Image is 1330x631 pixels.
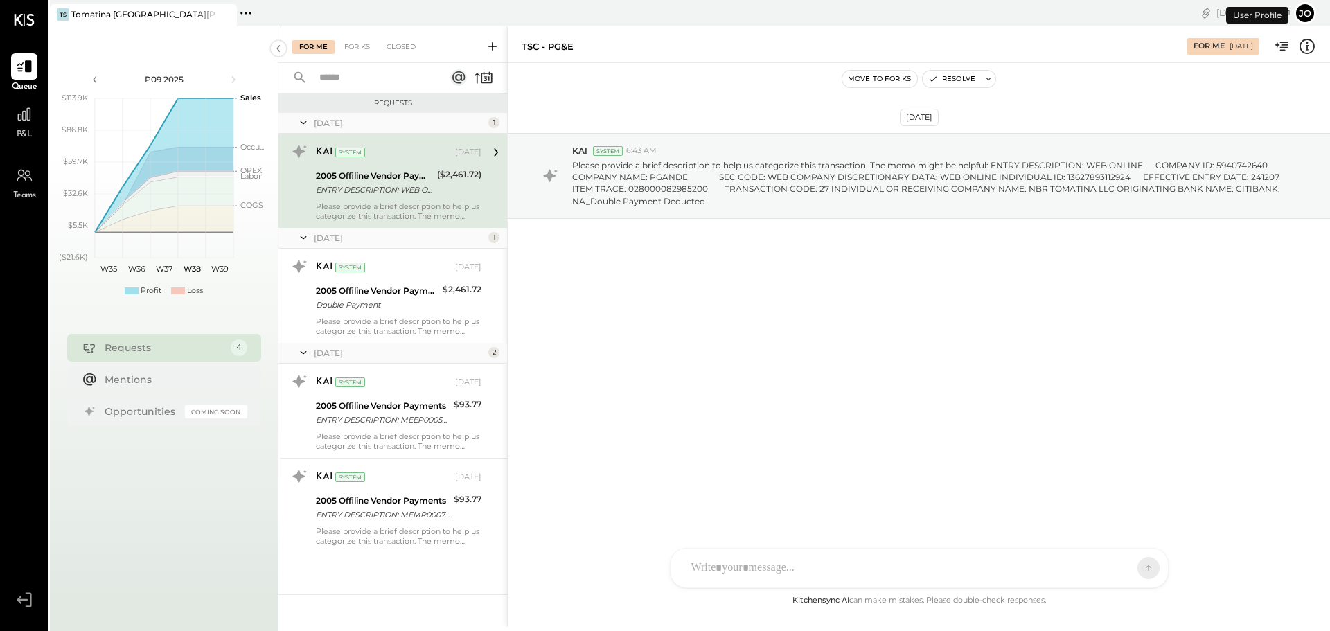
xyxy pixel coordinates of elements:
[63,157,88,166] text: $59.7K
[316,169,433,183] div: 2005 Offiline Vendor Payments
[316,526,481,546] div: Please provide a brief description to help us categorize this transaction. The memo might be help...
[1226,7,1288,24] div: User Profile
[105,405,178,418] div: Opportunities
[1,162,48,202] a: Teams
[12,81,37,94] span: Queue
[316,284,438,298] div: 2005 Offiline Vendor Payments
[314,117,485,129] div: [DATE]
[1199,6,1213,20] div: copy link
[1,101,48,141] a: P&L
[183,264,200,274] text: W38
[185,405,247,418] div: Coming Soon
[68,220,88,230] text: $5.5K
[240,93,261,103] text: Sales
[380,40,423,54] div: Closed
[335,472,365,482] div: System
[316,375,332,389] div: KAI
[316,202,481,221] div: Please provide a brief description to help us categorize this transaction. The memo might be help...
[316,399,450,413] div: 2005 Offiline Vendor Payments
[488,117,499,128] div: 1
[1194,41,1225,52] div: For Me
[71,8,216,20] div: Tomatina [GEOGRAPHIC_DATA][PERSON_NAME]
[100,264,117,274] text: W35
[335,377,365,387] div: System
[240,200,263,210] text: COGS
[316,260,332,274] div: KAI
[292,40,335,54] div: For Me
[17,129,33,141] span: P&L
[455,147,481,158] div: [DATE]
[57,8,69,21] div: TS
[572,145,587,157] span: KAI
[105,341,224,355] div: Requests
[1216,6,1291,19] div: [DATE]
[314,232,485,244] div: [DATE]
[13,190,36,202] span: Teams
[63,188,88,198] text: $32.6K
[1230,42,1253,51] div: [DATE]
[842,71,917,87] button: Move to for ks
[335,148,365,157] div: System
[240,142,264,152] text: Occu...
[1294,2,1316,24] button: Jo
[488,232,499,243] div: 1
[59,252,88,262] text: ($21.6K)
[316,432,481,451] div: Please provide a brief description to help us categorize this transaction. The memo might be help...
[572,159,1282,207] p: Please provide a brief description to help us categorize this transaction. The memo might be help...
[105,373,240,386] div: Mentions
[211,264,228,274] text: W39
[455,377,481,388] div: [DATE]
[522,40,574,53] div: TSC - PG&E
[454,492,481,506] div: $93.77
[156,264,172,274] text: W37
[240,171,261,181] text: Labor
[900,109,939,126] div: [DATE]
[316,508,450,522] div: ENTRY DESCRIPTION: MEMR000725 COMPANY ID: CEOC491902 COMPANY NAME: MARGINEDGE CO SEC CODE: CCD IN...
[141,285,161,296] div: Profit
[316,413,450,427] div: ENTRY DESCRIPTION: MEEP000549 COMPANY ID: CEOC491902 COMPANY NAME: MARGINEDGE CO SEC CODE: CCD CO...
[316,470,332,484] div: KAI
[105,73,223,85] div: P09 2025
[316,145,332,159] div: KAI
[923,71,981,87] button: Resolve
[316,298,438,312] div: Double Payment
[231,339,247,356] div: 4
[437,168,481,181] div: ($2,461.72)
[316,494,450,508] div: 2005 Offiline Vendor Payments
[455,262,481,273] div: [DATE]
[488,347,499,358] div: 2
[62,125,88,134] text: $86.8K
[1,53,48,94] a: Queue
[127,264,145,274] text: W36
[187,285,203,296] div: Loss
[455,472,481,483] div: [DATE]
[285,98,500,108] div: Requests
[62,93,88,103] text: $113.9K
[337,40,377,54] div: For KS
[443,283,481,296] div: $2,461.72
[240,166,263,175] text: OPEX
[316,183,433,197] div: ENTRY DESCRIPTION: WEB ONLINE COMPANY ID: 5940742640 COMPANY NAME: PGANDE SEC CODE: WEB COMPANY D...
[316,317,481,336] div: Please provide a brief description to help us categorize this transaction. The memo might be help...
[314,347,485,359] div: [DATE]
[454,398,481,411] div: $93.77
[335,263,365,272] div: System
[626,145,657,157] span: 6:43 AM
[593,146,623,156] div: System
